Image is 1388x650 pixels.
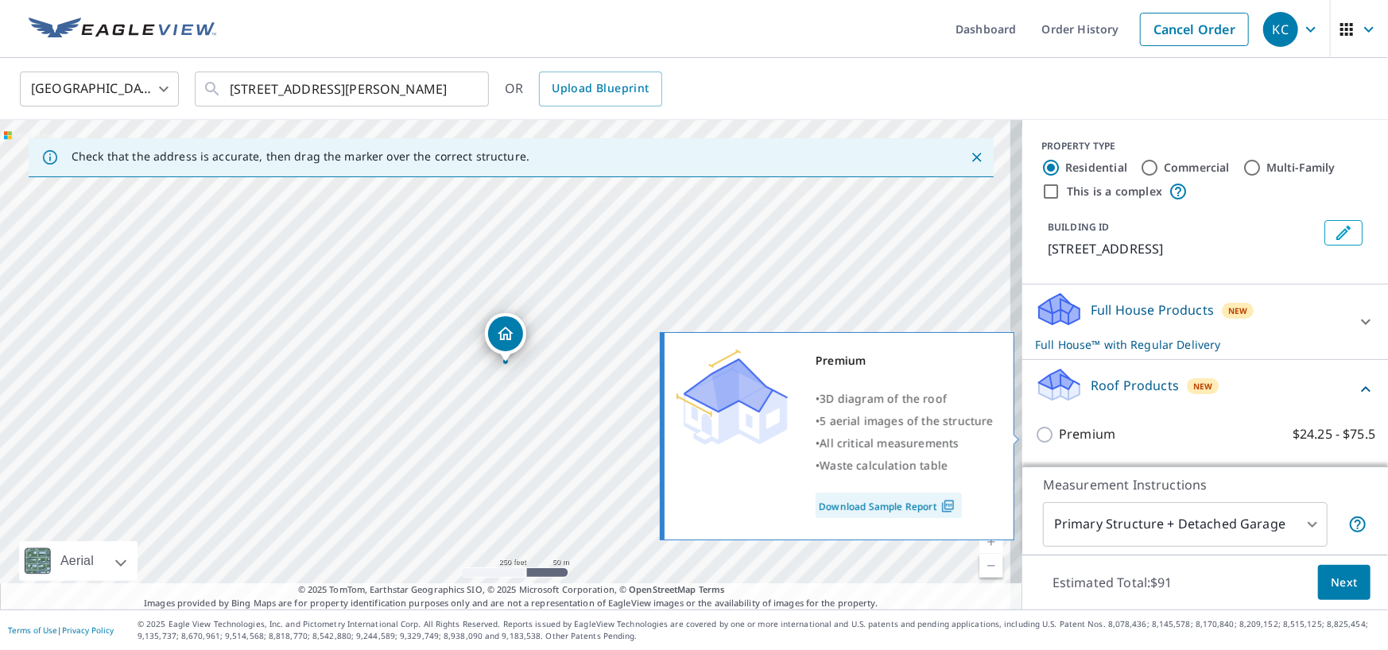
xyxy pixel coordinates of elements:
[62,625,114,636] a: Privacy Policy
[56,541,99,581] div: Aerial
[485,313,526,362] div: Dropped pin, building 1, Residential property, 7 Ophir Dr Durango, CO 81301
[1318,565,1371,601] button: Next
[1043,475,1367,494] p: Measurement Instructions
[1293,424,1375,444] p: $24.25 - $75.5
[1263,12,1298,47] div: KC
[8,625,114,635] p: |
[1067,184,1162,199] label: This is a complex
[820,413,993,428] span: 5 aerial images of the structure
[72,149,529,164] p: Check that the address is accurate, then drag the marker over the correct structure.
[816,350,994,372] div: Premium
[820,435,959,451] span: All critical measurements
[699,583,725,595] a: Terms
[1043,502,1328,547] div: Primary Structure + Detached Garage
[1331,573,1358,593] span: Next
[505,72,662,106] div: OR
[629,583,696,595] a: OpenStreetMap
[1091,300,1214,319] p: Full House Products
[816,432,994,455] div: •
[1035,336,1347,353] p: Full House™ with Regular Delivery
[298,583,725,597] span: © 2025 TomTom, Earthstar Geographics SIO, © 2025 Microsoft Corporation, ©
[20,67,179,111] div: [GEOGRAPHIC_DATA]
[1228,304,1248,317] span: New
[1048,239,1318,258] p: [STREET_ADDRESS]
[820,391,947,406] span: 3D diagram of the roof
[29,17,216,41] img: EV Logo
[8,625,57,636] a: Terms of Use
[816,493,962,518] a: Download Sample Report
[1140,13,1249,46] a: Cancel Order
[937,499,959,513] img: Pdf Icon
[1040,565,1185,600] p: Estimated Total: $91
[539,72,661,106] a: Upload Blueprint
[19,541,138,581] div: Aerial
[1035,366,1375,412] div: Roof ProductsNew
[1348,515,1367,534] span: Your report will include the primary structure and a detached garage if one exists.
[1164,160,1230,176] label: Commercial
[816,455,994,477] div: •
[979,554,1003,578] a: Current Level 17, Zoom Out
[967,147,987,168] button: Close
[1065,160,1127,176] label: Residential
[1048,220,1109,234] p: BUILDING ID
[552,79,649,99] span: Upload Blueprint
[1324,220,1363,246] button: Edit building 1
[1059,424,1115,444] p: Premium
[1193,380,1213,393] span: New
[677,350,788,445] img: Premium
[816,388,994,410] div: •
[1266,160,1336,176] label: Multi-Family
[1091,376,1179,395] p: Roof Products
[820,458,948,473] span: Waste calculation table
[1035,291,1375,353] div: Full House ProductsNewFull House™ with Regular Delivery
[1041,139,1369,153] div: PROPERTY TYPE
[138,618,1380,642] p: © 2025 Eagle View Technologies, Inc. and Pictometry International Corp. All Rights Reserved. Repo...
[230,67,456,111] input: Search by address or latitude-longitude
[816,410,994,432] div: •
